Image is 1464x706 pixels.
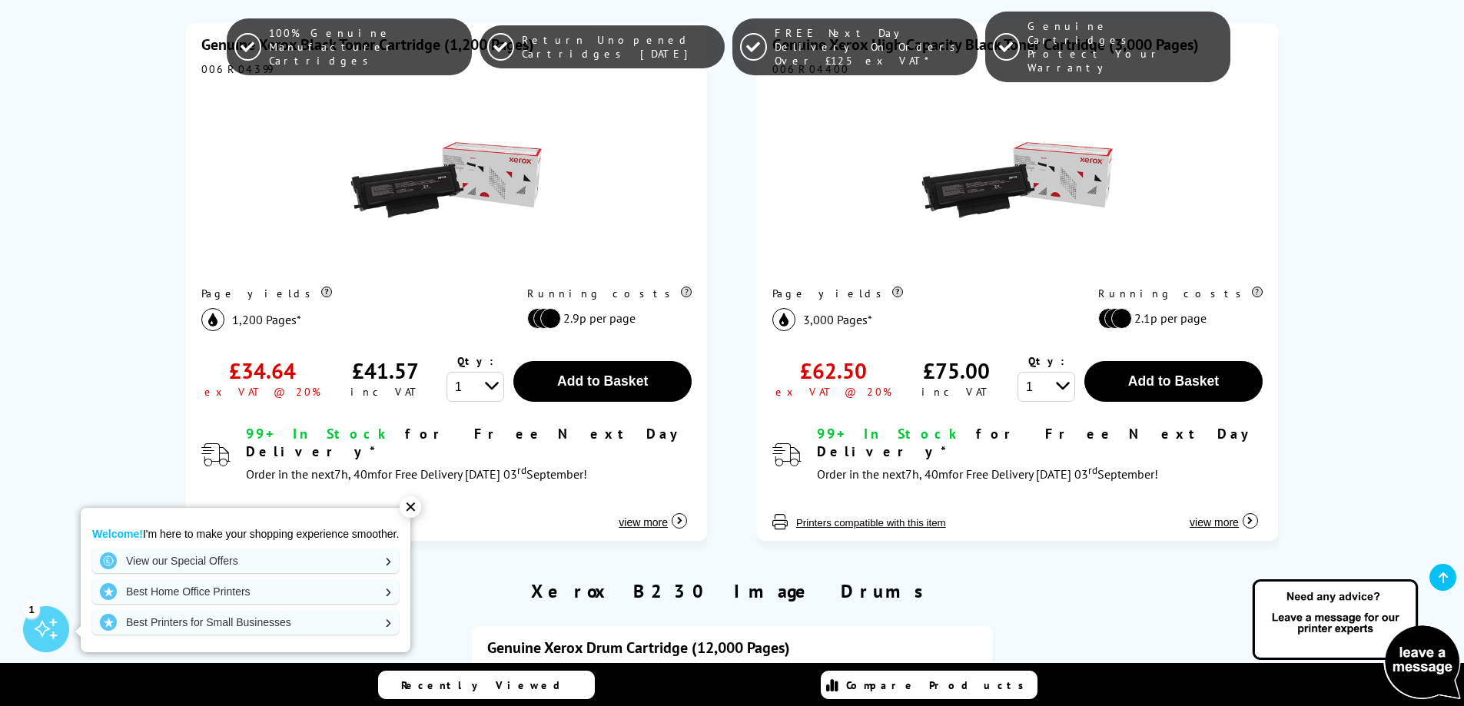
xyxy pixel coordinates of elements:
li: 2.1p per page [1098,308,1255,329]
div: £41.57 [352,356,419,385]
a: Best Home Office Printers [92,579,399,604]
sup: rd [1088,463,1097,477]
strong: Welcome! [92,528,143,540]
span: Qty: [457,354,493,368]
button: Printers compatible with this item [792,516,951,529]
span: for Free Next Day Delivery* [817,425,1256,460]
button: Add to Basket [1084,361,1263,402]
div: 1 [23,601,40,618]
span: 100% Genuine Manufacturer Cartridges [269,26,463,68]
div: ✕ [400,496,421,518]
div: modal_delivery [817,425,1263,486]
span: Add to Basket [557,373,648,389]
div: modal_delivery [246,425,692,486]
span: 99+ In Stock [817,425,963,442]
div: inc VAT [921,385,991,399]
span: 1,200 Pages* [232,312,301,327]
span: Compare Products [846,678,1032,692]
h2: Xerox B230 Image Drums [531,579,933,603]
div: ex VAT @ 20% [775,385,891,399]
span: 7h, 40m [905,466,948,482]
div: £34.64 [229,356,296,385]
span: view more [619,516,668,529]
div: inc VAT [350,385,420,399]
span: 3,000 Pages* [803,312,872,327]
a: Compare Products [821,671,1037,699]
div: £62.50 [800,356,867,385]
span: Add to Basket [1128,373,1219,389]
span: 7h, 40m [334,466,377,482]
a: Recently Viewed [378,671,595,699]
span: Qty: [1028,354,1064,368]
span: FREE Next Day Delivery On Orders Over £125 ex VAT* [775,26,969,68]
span: Genuine Cartridges Protect Your Warranty [1027,19,1222,75]
div: Running costs [1098,287,1263,300]
div: £75.00 [923,356,990,385]
span: Recently Viewed [401,678,576,692]
li: 2.9p per page [527,308,684,329]
a: View our Special Offers [92,549,399,573]
img: black_icon.svg [772,308,795,331]
div: Page yields [772,287,1067,300]
img: Open Live Chat window [1249,577,1464,703]
button: view more [1185,500,1263,529]
div: Running costs [527,287,692,300]
img: black_icon.svg [201,308,224,331]
span: 99+ In Stock [246,425,392,442]
sup: rd [517,463,526,477]
button: view more [614,500,692,529]
a: Genuine Xerox Drum Cartridge (12,000 Pages) [487,638,790,658]
div: Page yields [201,287,496,300]
img: Xerox High Capacity Black Toner Cartridge (3,000 Pages) [921,84,1114,276]
span: for Free Next Day Delivery* [246,425,685,460]
span: Return Unopened Cartridges [DATE] [522,33,716,61]
a: Best Printers for Small Businesses [92,610,399,635]
p: I'm here to make your shopping experience smoother. [92,527,399,541]
div: ex VAT @ 20% [204,385,320,399]
span: Order in the next for Free Delivery [DATE] 03 September! [817,466,1158,482]
span: view more [1190,516,1239,529]
span: Order in the next for Free Delivery [DATE] 03 September! [246,466,587,482]
button: Add to Basket [513,361,692,402]
img: Xerox Black Toner Cartridge (1,200 Pages) [350,84,543,276]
